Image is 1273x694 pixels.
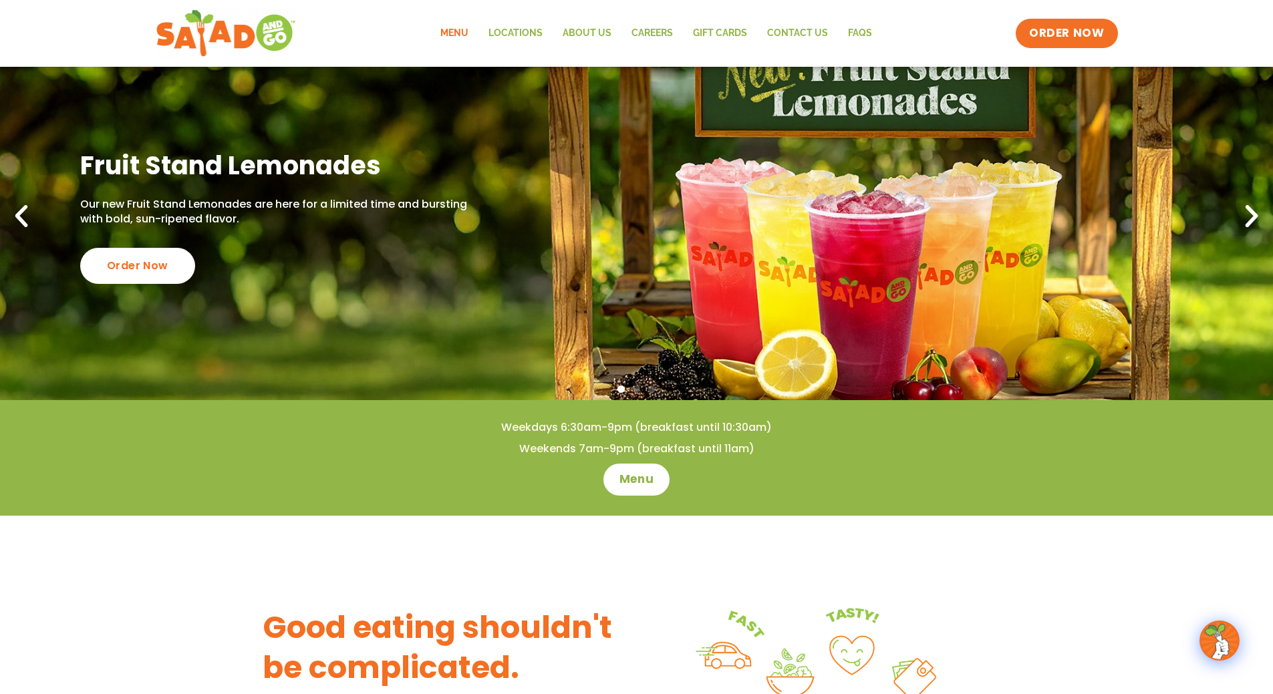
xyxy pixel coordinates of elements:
img: new-SAG-logo-768×292 [156,7,297,60]
a: FAQs [838,18,882,49]
span: ORDER NOW [1029,25,1104,41]
nav: Menu [430,18,882,49]
div: Previous slide [7,202,36,231]
h2: Fruit Stand Lemonades [80,149,474,182]
h4: Weekdays 6:30am-9pm (breakfast until 10:30am) [27,420,1246,435]
a: Careers [621,18,683,49]
a: ORDER NOW [1016,19,1117,48]
a: Locations [478,18,553,49]
span: Menu [619,472,654,488]
img: wpChatIcon [1201,622,1238,659]
p: Our new Fruit Stand Lemonades are here for a limited time and bursting with bold, sun-ripened fla... [80,197,474,227]
a: Contact Us [757,18,838,49]
span: Go to slide 2 [633,385,640,393]
div: Next slide [1237,202,1266,231]
h3: Good eating shouldn't be complicated. [263,608,637,688]
h4: Weekends 7am-9pm (breakfast until 11am) [27,442,1246,456]
span: Go to slide 1 [617,385,625,393]
div: Order Now [80,248,195,284]
a: About Us [553,18,621,49]
a: Menu [603,464,670,496]
a: GIFT CARDS [683,18,757,49]
a: Menu [430,18,478,49]
span: Go to slide 3 [648,385,656,393]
